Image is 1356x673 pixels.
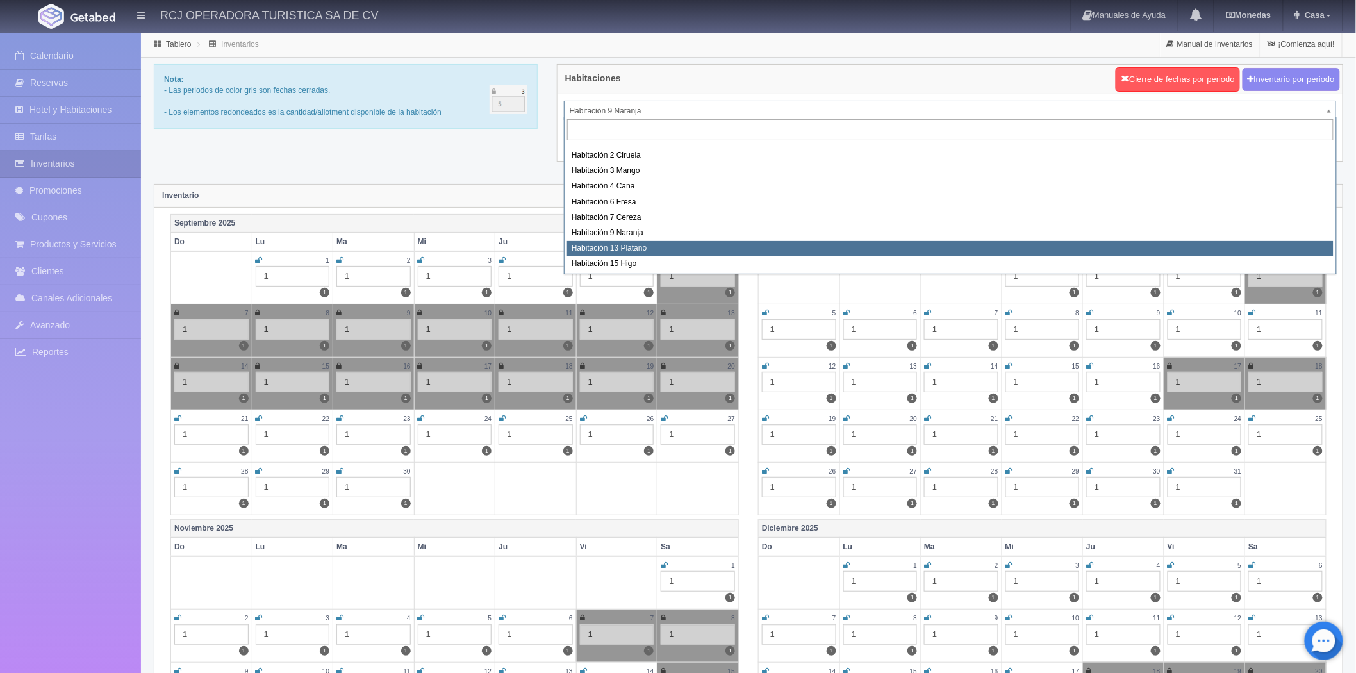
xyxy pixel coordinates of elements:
div: Habitación 7 Cereza [567,210,1334,226]
div: Habitación 3 Mango [567,163,1334,179]
div: Habitación 9 Naranja [567,226,1334,241]
div: Habitación 4 Caña [567,179,1334,194]
div: Habitación 6 Fresa [567,195,1334,210]
div: Habitación 15 Higo [567,256,1334,272]
div: Habitación 2 Ciruela [567,148,1334,163]
div: Habitación 13 Platano [567,241,1334,256]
